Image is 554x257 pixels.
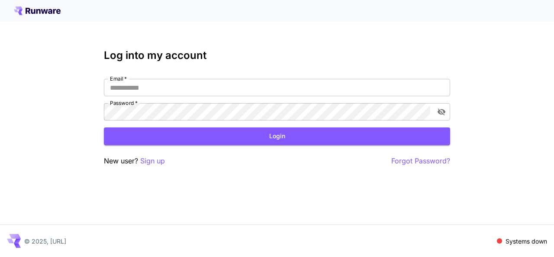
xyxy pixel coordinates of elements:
[110,99,138,107] label: Password
[506,237,547,246] p: Systems down
[434,104,449,120] button: toggle password visibility
[104,49,450,62] h3: Log into my account
[24,237,66,246] p: © 2025, [URL]
[391,156,450,166] button: Forgot Password?
[104,127,450,145] button: Login
[104,156,165,166] p: New user?
[110,75,127,82] label: Email
[140,156,165,166] button: Sign up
